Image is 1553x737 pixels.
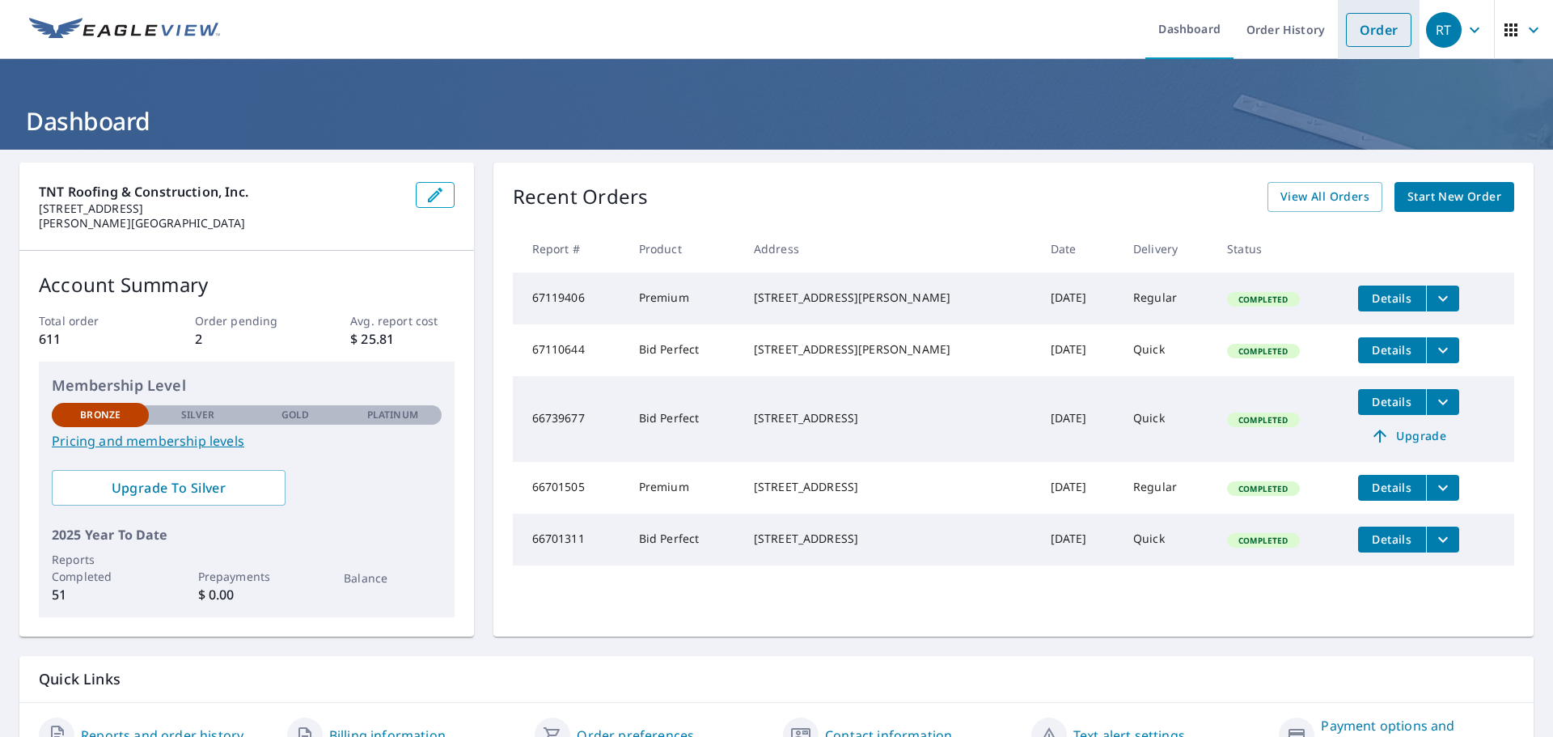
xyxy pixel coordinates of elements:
[1120,462,1214,514] td: Regular
[1229,535,1297,546] span: Completed
[1368,426,1449,446] span: Upgrade
[198,585,295,604] p: $ 0.00
[1229,414,1297,426] span: Completed
[39,182,403,201] p: TNT Roofing & Construction, Inc.
[1120,376,1214,462] td: Quick
[754,410,1025,426] div: [STREET_ADDRESS]
[65,479,273,497] span: Upgrade To Silver
[1368,290,1416,306] span: Details
[1038,273,1120,324] td: [DATE]
[1229,345,1297,357] span: Completed
[626,462,741,514] td: Premium
[1038,376,1120,462] td: [DATE]
[52,551,149,585] p: Reports Completed
[1426,286,1459,311] button: filesDropdownBtn-67119406
[367,408,418,422] p: Platinum
[281,408,309,422] p: Gold
[195,329,298,349] p: 2
[344,570,441,587] p: Balance
[1120,514,1214,565] td: Quick
[1120,225,1214,273] th: Delivery
[1214,225,1345,273] th: Status
[39,312,142,329] p: Total order
[1358,389,1426,415] button: detailsBtn-66739677
[198,568,295,585] p: Prepayments
[513,376,626,462] td: 66739677
[1280,187,1369,207] span: View All Orders
[52,525,442,544] p: 2025 Year To Date
[513,225,626,273] th: Report #
[1120,273,1214,324] td: Regular
[1038,225,1120,273] th: Date
[39,329,142,349] p: 611
[1358,423,1459,449] a: Upgrade
[19,104,1534,138] h1: Dashboard
[1038,514,1120,565] td: [DATE]
[52,585,149,604] p: 51
[513,182,649,212] p: Recent Orders
[1038,324,1120,376] td: [DATE]
[1038,462,1120,514] td: [DATE]
[754,290,1025,306] div: [STREET_ADDRESS][PERSON_NAME]
[1358,527,1426,553] button: detailsBtn-66701311
[39,270,455,299] p: Account Summary
[754,531,1025,547] div: [STREET_ADDRESS]
[754,479,1025,495] div: [STREET_ADDRESS]
[1358,286,1426,311] button: detailsBtn-67119406
[39,201,403,216] p: [STREET_ADDRESS]
[52,375,442,396] p: Membership Level
[1426,475,1459,501] button: filesDropdownBtn-66701505
[754,341,1025,358] div: [STREET_ADDRESS][PERSON_NAME]
[1368,480,1416,495] span: Details
[1426,389,1459,415] button: filesDropdownBtn-66739677
[626,225,741,273] th: Product
[1368,394,1416,409] span: Details
[741,225,1038,273] th: Address
[29,18,220,42] img: EV Logo
[1368,342,1416,358] span: Details
[181,408,215,422] p: Silver
[350,329,454,349] p: $ 25.81
[626,514,741,565] td: Bid Perfect
[1120,324,1214,376] td: Quick
[1426,337,1459,363] button: filesDropdownBtn-67110644
[1394,182,1514,212] a: Start New Order
[52,431,442,451] a: Pricing and membership levels
[1346,13,1411,47] a: Order
[513,462,626,514] td: 66701505
[513,273,626,324] td: 67119406
[1407,187,1501,207] span: Start New Order
[195,312,298,329] p: Order pending
[1358,475,1426,501] button: detailsBtn-66701505
[1267,182,1382,212] a: View All Orders
[626,324,741,376] td: Bid Perfect
[39,669,1514,689] p: Quick Links
[52,470,286,506] a: Upgrade To Silver
[39,216,403,231] p: [PERSON_NAME][GEOGRAPHIC_DATA]
[1368,532,1416,547] span: Details
[80,408,121,422] p: Bronze
[513,324,626,376] td: 67110644
[1426,12,1462,48] div: RT
[1426,527,1459,553] button: filesDropdownBtn-66701311
[1358,337,1426,363] button: detailsBtn-67110644
[626,376,741,462] td: Bid Perfect
[350,312,454,329] p: Avg. report cost
[1229,294,1297,305] span: Completed
[1229,483,1297,494] span: Completed
[626,273,741,324] td: Premium
[513,514,626,565] td: 66701311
